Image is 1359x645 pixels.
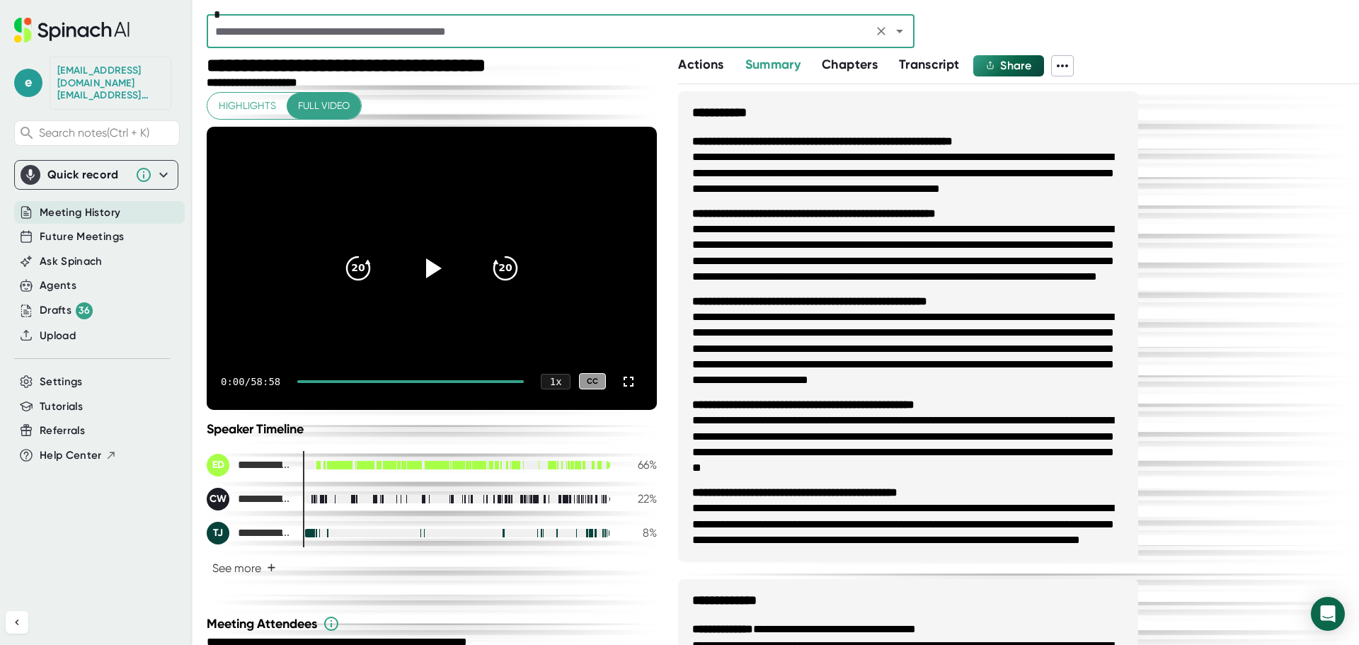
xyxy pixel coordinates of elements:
[1000,59,1031,72] span: Share
[745,57,801,72] span: Summary
[207,421,657,437] div: Speaker Timeline
[14,69,42,97] span: e
[221,376,280,387] div: 0:00 / 58:58
[40,328,76,344] button: Upload
[40,447,117,464] button: Help Center
[822,57,878,72] span: Chapters
[21,161,172,189] div: Quick record
[541,374,570,389] div: 1 x
[40,253,103,270] button: Ask Spinach
[267,562,276,573] span: +
[207,615,660,632] div: Meeting Attendees
[40,447,102,464] span: Help Center
[298,97,350,115] span: Full video
[40,278,76,294] button: Agents
[207,488,292,510] div: Christine Wied
[1311,597,1345,631] div: Open Intercom Messenger
[287,93,361,119] button: Full video
[207,93,287,119] button: Highlights
[40,374,83,390] button: Settings
[76,302,93,319] div: 36
[40,229,124,245] button: Future Meetings
[899,55,960,74] button: Transcript
[40,205,120,221] button: Meeting History
[207,556,282,581] button: See more+
[40,423,85,439] button: Referrals
[207,454,229,476] div: ED
[57,64,164,102] div: edotson@starrez.com edotson@starrez.com
[39,126,176,139] span: Search notes (Ctrl + K)
[207,488,229,510] div: CW
[207,454,292,476] div: Elijah Dotson
[621,458,657,472] div: 66 %
[899,57,960,72] span: Transcript
[678,57,723,72] span: Actions
[678,55,723,74] button: Actions
[40,302,93,319] button: Drafts 36
[745,55,801,74] button: Summary
[822,55,878,74] button: Chapters
[40,302,93,319] div: Drafts
[621,492,657,506] div: 22 %
[40,399,83,415] button: Tutorials
[973,55,1044,76] button: Share
[219,97,276,115] span: Highlights
[579,373,606,389] div: CC
[207,522,229,544] div: TJ
[871,21,891,41] button: Clear
[207,522,292,544] div: Tiffany Jenkins
[621,526,657,540] div: 8 %
[47,168,128,182] div: Quick record
[890,21,910,41] button: Open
